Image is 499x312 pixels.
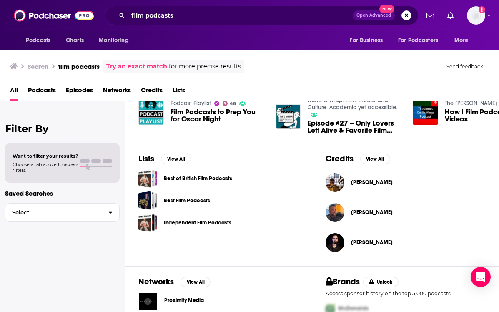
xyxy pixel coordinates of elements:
[105,6,419,25] div: Search podcasts, credits, & more...
[28,63,48,70] h3: Search
[350,35,383,46] span: For Business
[138,213,157,232] a: Independent Film Podcasts
[351,239,393,246] a: Zaki Hasan
[363,277,399,287] button: Unlock
[169,62,241,71] span: for more precise results
[171,100,211,107] a: Podcast Playlist
[326,153,354,164] h2: Credits
[351,179,393,186] span: [PERSON_NAME]
[5,203,120,222] button: Select
[276,104,301,129] img: Episode #27 – Only Lovers Left Alive & Favorite Film Podcasts
[471,267,491,287] div: Open Intercom Messenger
[161,154,191,164] button: View All
[138,292,298,311] a: Proximity Media logoProximity Media
[128,9,353,22] input: Search podcasts, credits, & more...
[393,33,450,48] button: open menu
[13,161,78,173] span: Choose a tab above to access filters.
[326,199,486,226] button: Don SIkorskiDon SIkorski
[138,292,158,311] img: Proximity Media logo
[230,102,236,106] span: 46
[326,233,344,252] img: Zaki Hasan
[351,179,393,186] a: Frank Mandosa
[14,8,94,23] img: Podchaser - Follow, Share and Rate Podcasts
[93,33,139,48] button: open menu
[20,33,61,48] button: open menu
[467,6,485,25] button: Show profile menu
[356,13,391,18] span: Open Advanced
[164,174,232,183] a: Best of British Film Podcasts
[164,196,210,205] a: Best Film Podcasts
[338,305,369,312] span: McDonalds
[467,6,485,25] img: User Profile
[26,35,50,46] span: Podcasts
[138,100,164,125] img: Film Podcasts to Prep You for Oscar Night
[141,83,163,101] a: Credits
[326,290,486,297] p: Access sponsor history on the top 5,000 podcasts.
[398,35,438,46] span: For Podcasters
[413,100,438,125] img: How I Film Podcasts and Videos
[164,297,204,304] span: Proximity Media
[10,83,18,101] a: All
[5,210,102,215] span: Select
[326,169,486,196] button: Frank MandosaFrank Mandosa
[308,120,403,134] a: Episode #27 – Only Lovers Left Alive & Favorite Film Podcasts
[223,101,236,106] a: 46
[326,153,390,164] a: CreditsView All
[353,10,395,20] button: Open AdvancedNew
[66,83,93,101] a: Episodes
[138,277,211,287] a: NetworksView All
[138,277,174,287] h2: Networks
[66,35,84,46] span: Charts
[351,239,393,246] span: [PERSON_NAME]
[138,153,191,164] a: ListsView All
[5,189,120,197] p: Saved Searches
[326,229,486,256] button: Zaki HasanZaki Hasan
[326,203,344,222] img: Don SIkorski
[454,35,469,46] span: More
[379,5,394,13] span: New
[138,169,157,188] a: Best of British Film Podcasts
[60,33,89,48] a: Charts
[103,83,131,101] a: Networks
[28,83,56,101] a: Podcasts
[351,209,393,216] span: [PERSON_NAME]
[58,63,100,70] h3: film podcasts
[344,33,393,48] button: open menu
[138,153,154,164] h2: Lists
[351,209,393,216] a: Don SIkorski
[326,173,344,192] img: Frank Mandosa
[171,108,266,123] a: Film Podcasts to Prep You for Oscar Night
[138,191,157,210] a: Best Film Podcasts
[479,6,485,13] svg: Add a profile image
[444,8,457,23] a: Show notifications dropdown
[308,97,397,111] a: That's a Wrap! Film, Media and Culture. Academic yet accessible.
[164,218,231,227] a: Independent Film Podcasts
[173,83,185,101] a: Lists
[13,153,78,159] span: Want to filter your results?
[423,8,437,23] a: Show notifications dropdown
[99,35,128,46] span: Monitoring
[360,154,390,164] button: View All
[449,33,479,48] button: open menu
[181,277,211,287] button: View All
[5,123,120,135] h2: Filter By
